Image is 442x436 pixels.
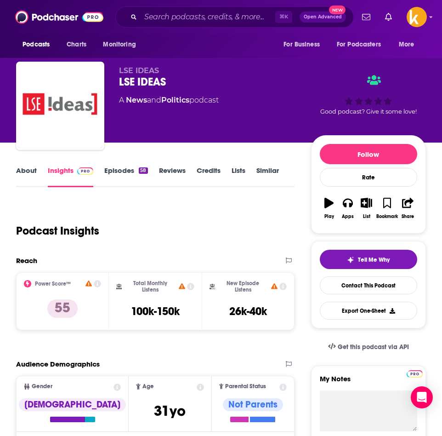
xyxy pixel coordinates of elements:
[347,256,354,264] img: tell me why sparkle
[232,166,245,187] a: Lists
[324,214,334,219] div: Play
[125,280,175,293] h2: Total Monthly Listens
[398,192,417,225] button: Share
[219,280,267,293] h2: New Episode Listens
[392,36,426,53] button: open menu
[363,214,370,219] div: List
[337,38,381,51] span: For Podcasters
[358,256,390,264] span: Tell Me Why
[381,9,396,25] a: Show notifications dropdown
[311,66,426,123] div: Good podcast? Give it some love!
[229,304,267,318] h3: 26k-40k
[407,7,427,27] span: Logged in as sshawan
[67,38,86,51] span: Charts
[147,96,161,104] span: and
[402,214,414,219] div: Share
[320,302,417,320] button: Export One-Sheet
[159,166,186,187] a: Reviews
[16,224,99,238] h1: Podcast Insights
[23,38,50,51] span: Podcasts
[141,10,275,24] input: Search podcasts, credits, & more...
[15,8,103,26] img: Podchaser - Follow, Share and Rate Podcasts
[47,299,78,318] p: 55
[161,96,189,104] a: Politics
[197,166,221,187] a: Credits
[407,7,427,27] button: Show profile menu
[407,7,427,27] img: User Profile
[321,336,416,358] a: Get this podcast via API
[19,398,126,411] div: [DEMOGRAPHIC_DATA]
[376,214,398,219] div: Bookmark
[256,166,279,187] a: Similar
[18,63,102,148] img: LSE IDEAS
[35,281,71,287] h2: Power Score™
[342,214,354,219] div: Apps
[320,144,417,164] button: Follow
[407,369,423,378] a: Pro website
[223,398,283,411] div: Not Parents
[16,36,62,53] button: open menu
[338,343,409,351] span: Get this podcast via API
[225,384,266,390] span: Parental Status
[320,168,417,187] div: Rate
[275,11,292,23] span: ⌘ K
[142,384,154,390] span: Age
[103,38,136,51] span: Monitoring
[119,95,219,106] div: A podcast
[320,108,417,115] span: Good podcast? Give it some love!
[154,402,186,420] span: 31 yo
[139,167,147,174] div: 58
[16,360,100,368] h2: Audience Demographics
[126,96,147,104] a: News
[376,192,398,225] button: Bookmark
[300,11,346,23] button: Open AdvancedNew
[61,36,92,53] a: Charts
[32,384,52,390] span: Gender
[96,36,147,53] button: open menu
[131,304,180,318] h3: 100k-150k
[358,9,374,25] a: Show notifications dropdown
[320,192,339,225] button: Play
[304,15,342,19] span: Open Advanced
[283,38,320,51] span: For Business
[411,386,433,408] div: Open Intercom Messenger
[119,66,159,75] span: LSE IDEAS
[16,256,37,265] h2: Reach
[320,250,417,269] button: tell me why sparkleTell Me Why
[399,38,414,51] span: More
[331,36,394,53] button: open menu
[320,374,417,390] label: My Notes
[16,166,37,187] a: About
[339,192,357,225] button: Apps
[48,166,93,187] a: InsightsPodchaser Pro
[357,192,376,225] button: List
[320,276,417,294] a: Contact This Podcast
[77,167,93,175] img: Podchaser Pro
[277,36,331,53] button: open menu
[115,6,354,28] div: Search podcasts, credits, & more...
[407,370,423,378] img: Podchaser Pro
[329,6,346,14] span: New
[104,166,147,187] a: Episodes58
